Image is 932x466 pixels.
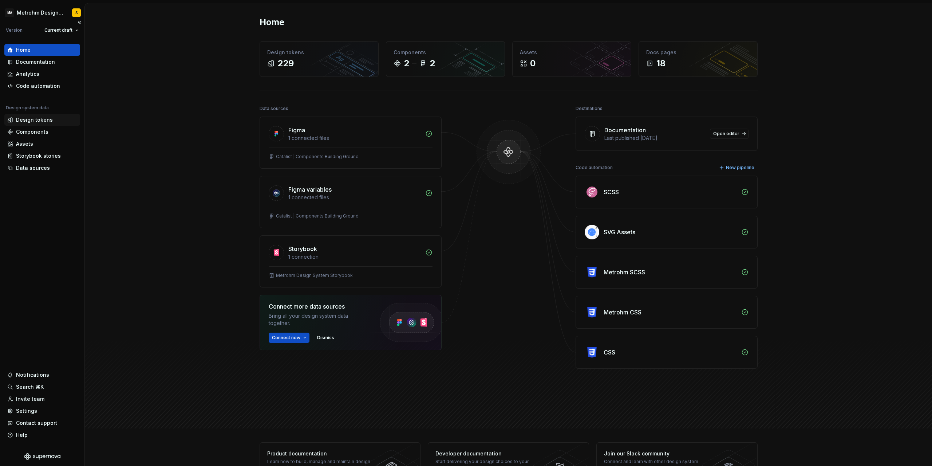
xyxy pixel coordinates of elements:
div: Assets [520,49,624,56]
a: Figma variables1 connected filesCatalist | Components Building Ground [260,176,442,228]
a: Storybook stories [4,150,80,162]
span: Open editor [713,131,739,137]
div: Documentation [16,58,55,66]
a: Components22 [386,41,505,77]
div: Notifications [16,371,49,379]
div: Developer documentation [435,450,541,457]
div: Connect more data sources [269,302,367,311]
a: Home [4,44,80,56]
div: Catalist | Components Building Ground [276,213,359,219]
a: Figma1 connected filesCatalist | Components Building Ground [260,117,442,169]
button: Connect new [269,333,309,343]
div: S [75,10,78,16]
div: Code automation [576,162,613,173]
div: Join our Slack community [604,450,710,457]
button: Search ⌘K [4,381,80,393]
a: Components [4,126,80,138]
a: Storybook1 connectionMetrohm Design System Storybook [260,235,442,287]
div: Documentation [604,126,646,134]
div: Data sources [260,103,288,114]
div: 1 connected files [288,194,421,201]
button: Contact support [4,417,80,429]
div: Figma variables [288,185,332,194]
div: Code automation [16,82,60,90]
a: Settings [4,405,80,417]
a: Docs pages18 [639,41,758,77]
a: Data sources [4,162,80,174]
div: Metrohm SCSS [604,268,645,277]
div: Storybook stories [16,152,61,160]
div: Components [394,49,497,56]
div: Storybook [288,244,317,253]
div: 0 [530,58,536,69]
svg: Supernova Logo [24,453,60,460]
div: Design tokens [16,116,53,124]
button: Collapse sidebar [74,17,84,27]
button: Current draft [41,25,82,35]
div: 1 connection [288,253,421,261]
div: Version [6,27,23,33]
div: Contact support [16,419,57,427]
div: Analytics [16,70,39,78]
div: Design tokens [267,49,371,56]
div: Product documentation [267,450,373,457]
div: 18 [656,58,666,69]
button: New pipeline [717,162,758,173]
div: Components [16,128,48,136]
div: 229 [277,58,294,69]
div: Data sources [16,164,50,172]
div: Assets [16,140,33,148]
h2: Home [260,16,284,28]
div: Invite team [16,395,44,403]
div: Design system data [6,105,49,111]
div: CSS [604,348,615,357]
div: 2 [430,58,435,69]
div: SVG Assets [604,228,635,236]
button: Help [4,429,80,441]
div: 1 connected files [288,134,421,142]
div: Figma [288,126,305,134]
button: Dismiss [314,333,337,343]
div: Home [16,46,31,54]
a: Design tokens229 [260,41,379,77]
div: Search ⌘K [16,383,44,391]
span: Current draft [44,27,72,33]
div: Destinations [576,103,603,114]
a: Analytics [4,68,80,80]
div: SCSS [604,188,619,196]
span: New pipeline [726,165,754,171]
a: Design tokens [4,114,80,126]
a: Documentation [4,56,80,68]
button: MAMetrohm Design SystemS [1,5,83,20]
a: Invite team [4,393,80,405]
div: Settings [16,407,37,415]
div: Bring all your design system data together. [269,312,367,327]
a: Assets [4,138,80,150]
a: Open editor [710,129,749,139]
button: Notifications [4,369,80,381]
a: Code automation [4,80,80,92]
div: Metrohm Design System [17,9,63,16]
div: Docs pages [646,49,750,56]
div: Metrohm Design System Storybook [276,273,353,278]
span: Dismiss [317,335,334,341]
div: Catalist | Components Building Ground [276,154,359,160]
div: 2 [404,58,409,69]
div: Help [16,431,28,439]
div: MA [5,8,14,17]
div: Metrohm CSS [604,308,641,317]
a: Assets0 [512,41,631,77]
span: Connect new [272,335,300,341]
div: Last published [DATE] [604,134,706,142]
